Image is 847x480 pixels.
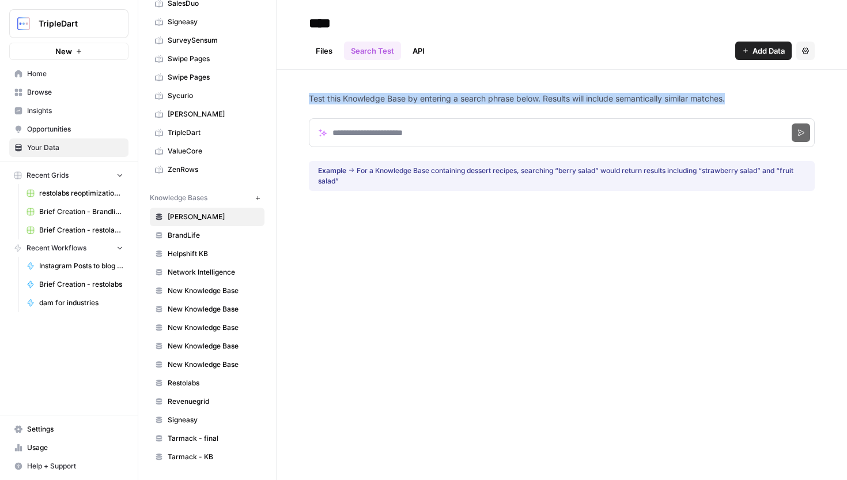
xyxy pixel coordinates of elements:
span: Add Data [753,45,785,57]
a: Network Intelligence [150,263,264,282]
span: Recent Workflows [27,243,86,253]
a: Restolabs [150,374,264,392]
a: Opportunities [9,120,128,138]
a: Insights [9,102,128,120]
span: Brief Creation - restolabs [39,279,123,290]
span: New Knowledge Base [168,359,259,370]
a: Settings [9,420,128,438]
a: Browse [9,83,128,102]
a: Instagram Posts to blog articles [21,257,128,275]
a: Helpshift KB [150,245,264,263]
span: [PERSON_NAME] [168,109,259,119]
a: New Knowledge Base [150,337,264,355]
span: SurveySensum [168,35,259,46]
a: New Knowledge Base [150,355,264,374]
span: Browse [27,87,123,97]
a: restolabs reoptimizations aug [21,184,128,202]
button: New [9,43,128,60]
span: Instagram Posts to blog articles [39,261,123,271]
a: Files [309,42,339,60]
a: SurveySensum [150,31,264,50]
a: API [406,42,432,60]
span: [PERSON_NAME] [168,212,259,222]
a: BrandLife [150,226,264,245]
a: Signeasy [150,13,264,31]
img: TripleDart Logo [13,13,34,34]
span: Revenuegrid [168,396,259,407]
span: Swipe Pages [168,54,259,64]
a: Home [9,65,128,83]
span: dam for industries [39,298,123,308]
span: TripleDart [39,18,108,29]
a: Tarmack - KB [150,448,264,466]
span: New Knowledge Base [168,322,259,333]
input: Search phrase [309,118,815,147]
a: ZenRows [150,160,264,179]
a: Sycurio [150,87,264,105]
span: Restolabs [168,378,259,388]
a: ValueCore [150,142,264,160]
button: Help + Support [9,457,128,475]
button: Workspace: TripleDart [9,9,128,38]
div: For a Knowledge Base containing dessert recipes, searching “berry salad” would return results inc... [318,166,806,186]
span: ZenRows [168,164,259,175]
span: Brief Creation - restolabs Grid [39,225,123,235]
button: Recent Grids [9,167,128,184]
span: Signeasy [168,415,259,425]
span: Settings [27,424,123,434]
span: Example [318,166,346,175]
span: Signeasy [168,17,259,27]
a: [PERSON_NAME] [150,105,264,123]
a: dam for industries [21,294,128,312]
a: Usage [9,438,128,457]
span: New Knowledge Base [168,304,259,314]
span: Tarmack - KB [168,452,259,462]
span: ValueCore [168,146,259,156]
span: Brief Creation - Brandlife Grid [39,207,123,217]
span: Sycurio [168,91,259,101]
span: Your Data [27,142,123,153]
a: New Knowledge Base [150,300,264,318]
span: Tarmack - final [168,433,259,444]
a: Brief Creation - Brandlife Grid [21,202,128,221]
a: New Knowledge Base [150,282,264,300]
a: New Knowledge Base [150,318,264,337]
a: [PERSON_NAME] [150,208,264,226]
button: Add Data [735,42,792,60]
span: Help + Support [27,461,123,471]
span: Knowledge Bases [150,193,207,203]
span: restolabs reoptimizations aug [39,188,123,198]
a: TripleDart [150,123,264,142]
span: Swipe Pages [168,72,259,82]
a: Brief Creation - restolabs [21,275,128,294]
a: Tarmack - final [150,429,264,448]
span: BrandLife [168,230,259,241]
p: Test this Knowledge Base by entering a search phrase below. Results will include semantically sim... [309,93,815,104]
span: Home [27,69,123,79]
span: New [55,46,72,57]
span: TripleDart [168,127,259,138]
span: Usage [27,442,123,453]
a: Swipe Pages [150,50,264,68]
span: New Knowledge Base [168,286,259,296]
span: Network Intelligence [168,267,259,277]
span: Recent Grids [27,170,69,181]
span: Helpshift KB [168,249,259,259]
button: Recent Workflows [9,239,128,257]
span: Opportunities [27,124,123,134]
a: Signeasy [150,411,264,429]
span: Insights [27,106,123,116]
span: New Knowledge Base [168,341,259,351]
a: Brief Creation - restolabs Grid [21,221,128,239]
a: Swipe Pages [150,68,264,87]
a: Search Test [344,42,401,60]
a: Your Data [9,138,128,157]
a: Revenuegrid [150,392,264,411]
